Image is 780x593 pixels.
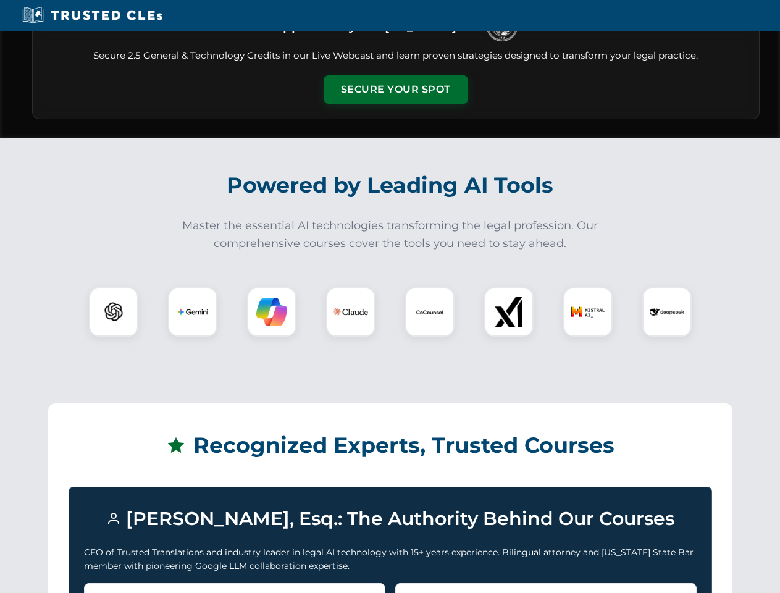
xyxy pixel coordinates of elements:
[247,287,296,337] div: Copilot
[48,49,744,63] p: Secure 2.5 General & Technology Credits in our Live Webcast and learn proven strategies designed ...
[256,296,287,327] img: Copilot Logo
[642,287,692,337] div: DeepSeek
[48,164,732,207] h2: Powered by Leading AI Tools
[414,296,445,327] img: CoCounsel Logo
[89,287,138,337] div: ChatGPT
[484,287,534,337] div: xAI
[324,75,468,104] button: Secure Your Spot
[571,295,605,329] img: Mistral AI Logo
[96,294,132,330] img: ChatGPT Logo
[326,287,375,337] div: Claude
[333,295,368,329] img: Claude Logo
[405,287,455,337] div: CoCounsel
[174,217,606,253] p: Master the essential AI technologies transforming the legal profession. Our comprehensive courses...
[168,287,217,337] div: Gemini
[84,502,697,536] h3: [PERSON_NAME], Esq.: The Authority Behind Our Courses
[563,287,613,337] div: Mistral AI
[84,545,697,573] p: CEO of Trusted Translations and industry leader in legal AI technology with 15+ years experience....
[69,424,712,467] h2: Recognized Experts, Trusted Courses
[19,6,166,25] img: Trusted CLEs
[177,296,208,327] img: Gemini Logo
[493,296,524,327] img: xAI Logo
[650,295,684,329] img: DeepSeek Logo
